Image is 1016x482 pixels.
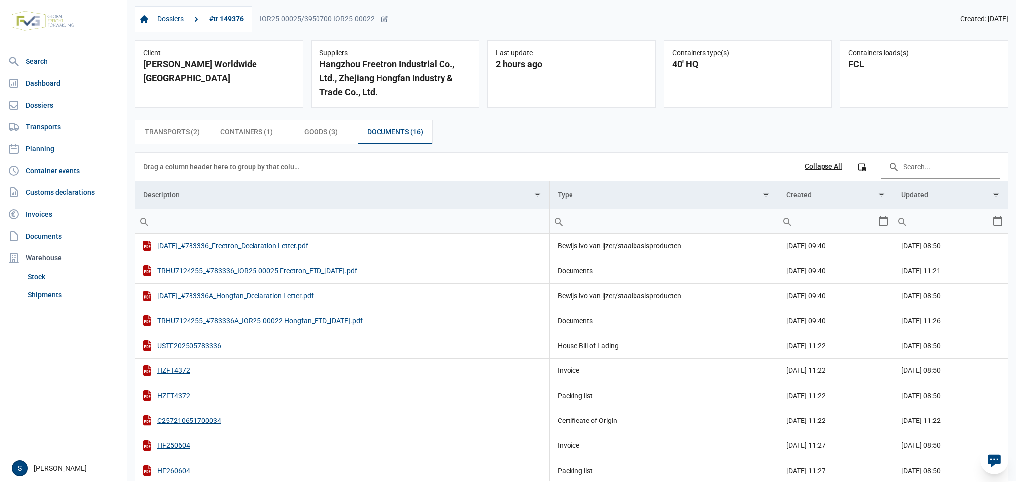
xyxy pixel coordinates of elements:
[143,49,295,58] div: Client
[786,342,825,350] span: [DATE] 11:22
[778,209,893,233] td: Filter cell
[549,433,778,458] td: Invoice
[778,181,893,209] td: Column Created
[534,191,541,198] span: Show filter options for column 'Description'
[786,366,825,374] span: [DATE] 11:22
[549,408,778,433] td: Certificate of Origin
[143,159,303,175] div: Drag a column header here to group by that column
[786,242,825,250] span: [DATE] 09:40
[4,139,123,159] a: Planning
[877,209,889,233] div: Select
[319,49,471,58] div: Suppliers
[901,342,941,350] span: [DATE] 08:50
[143,265,541,276] div: TRHU7124255_#783336_IOR25-00025 Freetron_ETD_[DATE].pdf
[893,181,1008,209] td: Column Updated
[901,317,941,325] span: [DATE] 11:26
[135,181,549,209] td: Column Description
[550,209,568,233] div: Search box
[901,267,941,275] span: [DATE] 11:21
[549,283,778,308] td: Bewijs lvo van ijzer/staalbasisproducten
[672,58,824,71] div: 40' HQ
[143,465,541,476] div: HF260604
[143,241,541,251] div: [DATE]_#783336_Freetron_Declaration Letter.pdf
[143,291,541,301] div: [DATE]_#783336A_Hongfan_Declaration Letter.pdf
[786,441,825,449] span: [DATE] 11:27
[4,52,123,71] a: Search
[805,162,842,171] div: Collapse All
[549,234,778,258] td: Bewijs lvo van ijzer/staalbasisproducten
[550,209,778,233] input: Filter cell
[143,58,295,85] div: [PERSON_NAME] Worldwide [GEOGRAPHIC_DATA]
[304,126,338,138] span: Goods (3)
[786,392,825,400] span: [DATE] 11:22
[145,126,200,138] span: Transports (2)
[893,209,911,233] div: Search box
[848,49,1000,58] div: Containers loads(s)
[992,209,1004,233] div: Select
[367,126,423,138] span: Documents (16)
[143,440,541,451] div: HF250604
[549,258,778,283] td: Documents
[260,15,388,24] div: IOR25-00025/3950700 IOR25-00022
[205,11,248,28] a: #tr 149376
[901,191,928,199] div: Updated
[853,158,871,176] div: Column Chooser
[786,467,825,475] span: [DATE] 11:27
[549,383,778,408] td: Packing list
[881,155,1000,179] input: Search in the data grid
[143,340,541,351] div: USTF202505783336
[135,209,549,233] input: Filter cell
[786,191,812,199] div: Created
[901,392,941,400] span: [DATE] 08:50
[24,268,123,286] a: Stock
[143,365,541,376] div: HZFT4372
[143,153,1000,181] div: Data grid toolbar
[549,308,778,333] td: Documents
[220,126,273,138] span: Containers (1)
[762,191,770,198] span: Show filter options for column 'Type'
[135,209,153,233] div: Search box
[558,191,573,199] div: Type
[549,358,778,383] td: Invoice
[549,333,778,358] td: House Bill of Lading
[4,73,123,93] a: Dashboard
[893,209,1008,233] td: Filter cell
[496,58,647,71] div: 2 hours ago
[496,49,647,58] div: Last update
[24,286,123,303] a: Shipments
[901,441,941,449] span: [DATE] 08:50
[12,460,28,476] button: S
[786,267,825,275] span: [DATE] 09:40
[992,191,1000,198] span: Show filter options for column 'Updated'
[786,317,825,325] span: [DATE] 09:40
[893,209,992,233] input: Filter cell
[901,417,941,424] span: [DATE] 11:22
[786,417,825,424] span: [DATE] 11:22
[848,58,1000,71] div: FCL
[901,467,941,475] span: [DATE] 08:50
[143,315,541,326] div: TRHU7124255_#783336A_IOR25-00022 Hongfan_ETD_[DATE].pdf
[901,242,941,250] span: [DATE] 08:50
[4,182,123,202] a: Customs declarations
[672,49,824,58] div: Containers type(s)
[901,366,941,374] span: [DATE] 08:50
[12,460,121,476] div: [PERSON_NAME]
[778,209,796,233] div: Search box
[143,191,180,199] div: Description
[549,209,778,233] td: Filter cell
[4,95,123,115] a: Dossiers
[4,161,123,181] a: Container events
[4,248,123,268] div: Warehouse
[4,226,123,246] a: Documents
[878,191,885,198] span: Show filter options for column 'Created'
[319,58,471,99] div: Hangzhou Freetron Industrial Co., Ltd., Zhejiang Hongfan Industry & Trade Co., Ltd.
[8,7,78,35] img: FVG - Global freight forwarding
[143,390,541,401] div: HZFT4372
[153,11,188,28] a: Dossiers
[901,292,941,300] span: [DATE] 08:50
[4,204,123,224] a: Invoices
[549,181,778,209] td: Column Type
[4,117,123,137] a: Transports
